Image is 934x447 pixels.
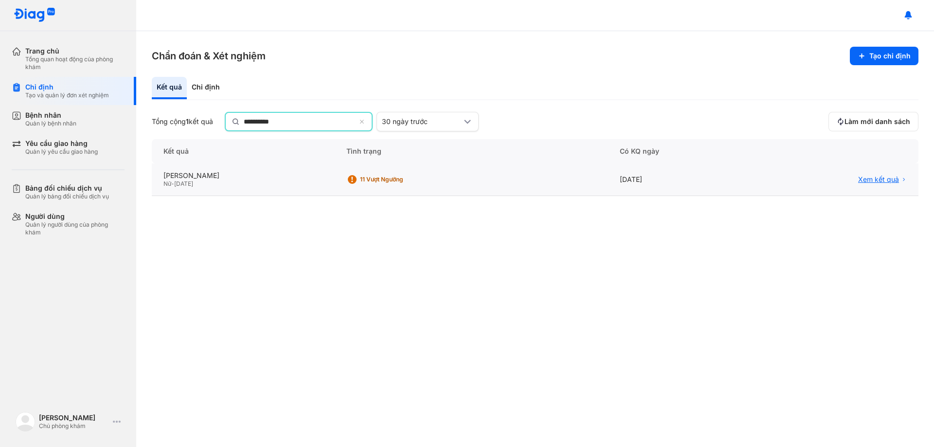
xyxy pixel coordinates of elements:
[828,112,918,131] button: Làm mới danh sách
[186,117,189,125] span: 1
[25,111,76,120] div: Bệnh nhân
[152,139,335,163] div: Kết quả
[25,193,109,200] div: Quản lý bảng đối chiếu dịch vụ
[844,117,910,126] span: Làm mới danh sách
[163,171,323,180] div: [PERSON_NAME]
[25,184,109,193] div: Bảng đối chiếu dịch vụ
[39,422,109,430] div: Chủ phòng khám
[382,117,462,126] div: 30 ngày trước
[360,176,438,183] div: 11 Vượt ngưỡng
[25,47,125,55] div: Trang chủ
[152,77,187,99] div: Kết quả
[25,91,109,99] div: Tạo và quản lý đơn xét nghiệm
[608,163,753,196] div: [DATE]
[163,180,171,187] span: Nữ
[335,139,608,163] div: Tình trạng
[16,412,35,431] img: logo
[25,55,125,71] div: Tổng quan hoạt động của phòng khám
[25,120,76,127] div: Quản lý bệnh nhân
[25,221,125,236] div: Quản lý người dùng của phòng khám
[25,139,98,148] div: Yêu cầu giao hàng
[25,83,109,91] div: Chỉ định
[171,180,174,187] span: -
[608,139,753,163] div: Có KQ ngày
[14,8,55,23] img: logo
[152,117,213,126] div: Tổng cộng kết quả
[174,180,193,187] span: [DATE]
[858,175,899,184] span: Xem kết quả
[850,47,918,65] button: Tạo chỉ định
[39,413,109,422] div: [PERSON_NAME]
[25,148,98,156] div: Quản lý yêu cầu giao hàng
[187,77,225,99] div: Chỉ định
[152,49,266,63] h3: Chẩn đoán & Xét nghiệm
[25,212,125,221] div: Người dùng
